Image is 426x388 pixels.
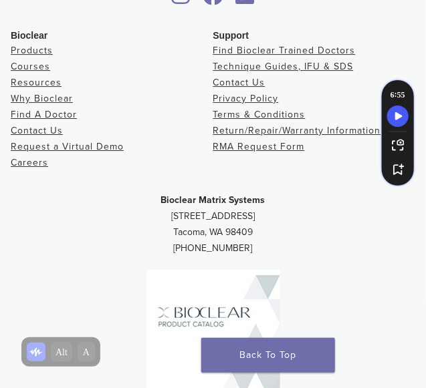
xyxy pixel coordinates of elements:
a: Find A Doctor [11,109,77,120]
a: Privacy Policy [213,93,279,104]
a: Return/Repair/Warranty Information [213,125,381,136]
span: Bioclear [11,30,47,41]
a: Request a Virtual Demo [11,141,124,152]
span: Support [213,30,249,41]
a: Terms & Conditions [213,109,306,120]
a: Contact Us [11,125,63,136]
a: Contact Us [213,77,265,88]
a: Technique Guides, IFU & SDS [213,61,354,72]
a: Back To Top [201,338,335,373]
a: Resources [11,77,62,88]
a: Find Bioclear Trained Doctors [213,45,356,56]
a: Why Bioclear [11,93,73,104]
a: Careers [11,157,48,168]
a: Products [11,45,53,56]
p: [STREET_ADDRESS] Tacoma, WA 98409 [PHONE_NUMBER] [11,192,415,256]
a: RMA Request Form [213,141,305,152]
a: Courses [11,61,50,72]
strong: Bioclear Matrix Systems [161,194,265,206]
